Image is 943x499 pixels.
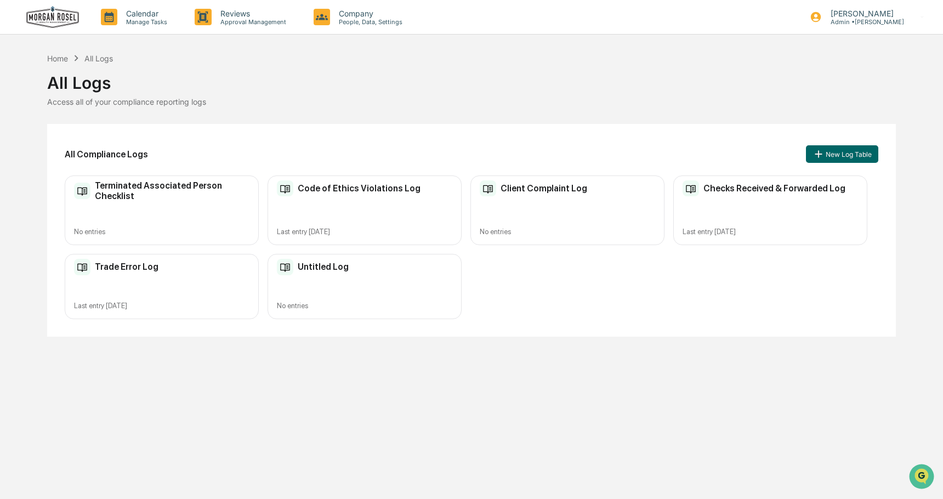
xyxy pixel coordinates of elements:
img: logo [26,6,79,29]
p: Manage Tasks [117,18,173,26]
img: Compliance Log Table Icon [74,183,90,199]
div: We're available if you need us! [37,95,139,104]
div: Last entry [DATE] [277,228,452,236]
img: Compliance Log Table Icon [683,180,699,197]
p: Approval Management [212,18,292,26]
div: Last entry [DATE] [683,228,858,236]
div: No entries [277,302,452,310]
span: Attestations [90,138,136,149]
span: Preclearance [22,138,71,149]
p: [PERSON_NAME] [822,9,904,18]
h2: Checks Received & Forwarded Log [703,183,845,194]
p: People, Data, Settings [330,18,408,26]
div: Last entry [DATE] [74,302,249,310]
div: 🖐️ [11,139,20,148]
p: How can we help? [11,23,200,41]
div: 🗄️ [79,139,88,148]
a: 🖐️Preclearance [7,134,75,154]
span: Data Lookup [22,159,69,170]
div: No entries [74,228,249,236]
h2: Terminated Associated Person Checklist [95,180,249,201]
p: Calendar [117,9,173,18]
div: 🔎 [11,160,20,169]
div: Home [47,54,68,63]
a: Powered byPylon [77,185,133,194]
button: Start new chat [186,87,200,100]
img: Compliance Log Table Icon [480,180,496,197]
h2: Client Complaint Log [501,183,587,194]
span: Pylon [109,186,133,194]
h2: Trade Error Log [95,262,158,272]
div: All Logs [84,54,113,63]
div: All Logs [47,64,896,93]
img: Compliance Log Table Icon [277,180,293,197]
div: Start new chat [37,84,180,95]
div: Access all of your compliance reporting logs [47,97,896,106]
a: 🗄️Attestations [75,134,140,154]
h2: Code of Ethics Violations Log [298,183,421,194]
img: 1746055101610-c473b297-6a78-478c-a979-82029cc54cd1 [11,84,31,104]
img: Compliance Log Table Icon [277,259,293,275]
h2: Untitled Log [298,262,349,272]
button: New Log Table [806,145,878,163]
p: Company [330,9,408,18]
div: No entries [480,228,655,236]
h2: All Compliance Logs [65,149,148,160]
img: Compliance Log Table Icon [74,259,90,275]
a: 🔎Data Lookup [7,155,73,174]
iframe: Open customer support [908,463,938,492]
p: Admin • [PERSON_NAME] [822,18,904,26]
p: Reviews [212,9,292,18]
